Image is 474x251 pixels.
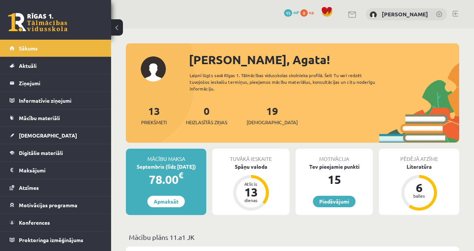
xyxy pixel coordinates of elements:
[19,115,60,121] span: Mācību materiāli
[240,198,262,202] div: dienas
[379,149,459,163] div: Pēdējā atzīme
[10,231,102,248] a: Proktoringa izmēģinājums
[19,184,39,191] span: Atzīmes
[10,144,102,161] a: Digitālie materiāli
[19,75,102,92] legend: Ziņojumi
[296,163,373,171] div: Tev pieejamie punkti
[10,57,102,74] a: Aktuāli
[178,170,183,181] span: €
[10,179,102,196] a: Atzīmes
[240,186,262,198] div: 13
[19,237,83,243] span: Proktoringa izmēģinājums
[370,11,377,19] img: Agata Kapisterņicka
[141,119,167,126] span: Priekšmeti
[10,127,102,144] a: [DEMOGRAPHIC_DATA]
[296,171,373,188] div: 15
[126,171,206,188] div: 78.00
[190,72,390,92] div: Laipni lūgts savā Rīgas 1. Tālmācības vidusskolas skolnieka profilā. Šeit Tu vari redzēt tuvojošo...
[309,9,314,15] span: xp
[313,196,355,207] a: Piedāvājumi
[300,9,317,15] a: 0 xp
[126,163,206,171] div: Septembris (līdz [DATE])
[19,132,77,139] span: [DEMOGRAPHIC_DATA]
[19,219,50,226] span: Konferences
[293,9,299,15] span: mP
[379,163,459,212] a: Literatūra 6 balles
[10,162,102,179] a: Maksājumi
[382,10,428,18] a: [PERSON_NAME]
[247,104,298,126] a: 19[DEMOGRAPHIC_DATA]
[19,149,63,156] span: Digitālie materiāli
[10,40,102,57] a: Sākums
[300,9,308,17] span: 0
[10,75,102,92] a: Ziņojumi
[10,92,102,109] a: Informatīvie ziņojumi
[296,149,373,163] div: Motivācija
[129,232,456,242] p: Mācību plāns 11.a1 JK
[10,196,102,214] a: Motivācijas programma
[408,194,430,198] div: balles
[8,13,67,32] a: Rīgas 1. Tālmācības vidusskola
[189,51,459,69] div: [PERSON_NAME], Agata!
[126,149,206,163] div: Mācību maksa
[10,214,102,231] a: Konferences
[19,45,38,52] span: Sākums
[247,119,298,126] span: [DEMOGRAPHIC_DATA]
[10,109,102,126] a: Mācību materiāli
[240,182,262,186] div: Atlicis
[284,9,299,15] a: 15 mP
[212,163,290,212] a: Spāņu valoda Atlicis 13 dienas
[212,149,290,163] div: Tuvākā ieskaite
[141,104,167,126] a: 13Priekšmeti
[19,162,102,179] legend: Maksājumi
[147,196,185,207] a: Apmaksāt
[19,202,77,208] span: Motivācijas programma
[186,104,227,126] a: 0Neizlasītās ziņas
[212,163,290,171] div: Spāņu valoda
[408,182,430,194] div: 6
[19,92,102,109] legend: Informatīvie ziņojumi
[186,119,227,126] span: Neizlasītās ziņas
[19,62,37,69] span: Aktuāli
[379,163,459,171] div: Literatūra
[284,9,292,17] span: 15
